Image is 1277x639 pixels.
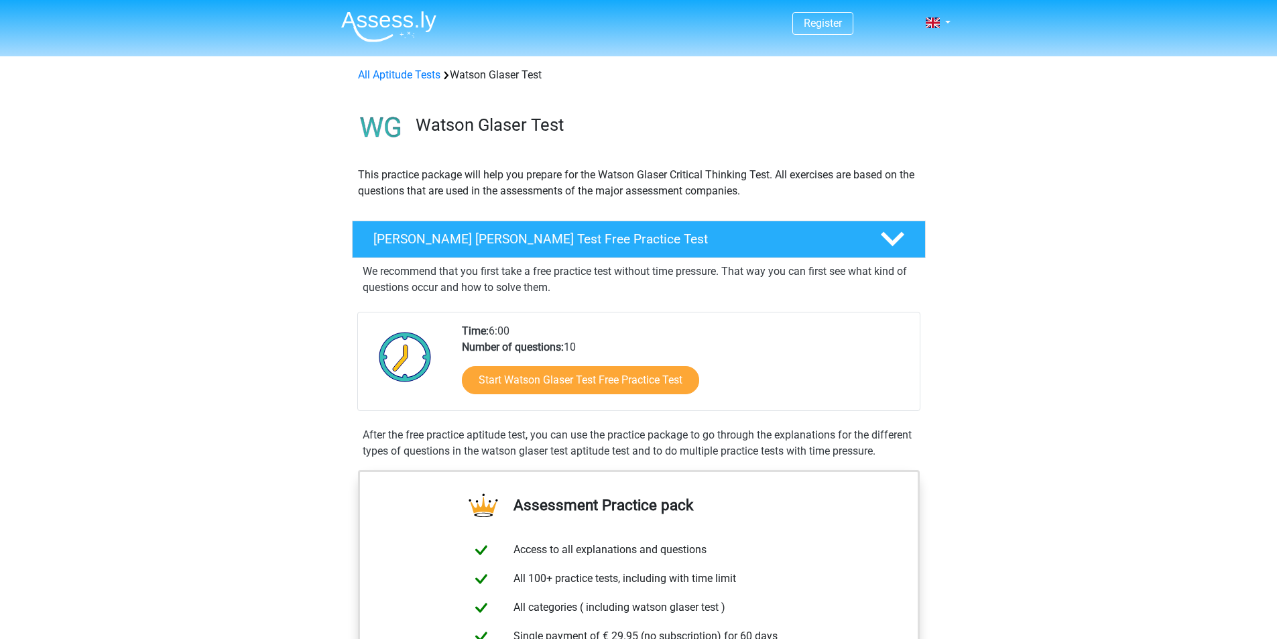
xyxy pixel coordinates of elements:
img: Assessly [341,11,436,42]
h4: [PERSON_NAME] [PERSON_NAME] Test Free Practice Test [373,231,859,247]
a: [PERSON_NAME] [PERSON_NAME] Test Free Practice Test [347,221,931,258]
img: Clock [371,323,439,390]
b: Time: [462,325,489,337]
h3: Watson Glaser Test [416,115,915,135]
b: Number of questions: [462,341,564,353]
a: Register [804,17,842,30]
a: All Aptitude Tests [358,68,440,81]
a: Start Watson Glaser Test Free Practice Test [462,366,699,394]
p: This practice package will help you prepare for the Watson Glaser Critical Thinking Test. All exe... [358,167,920,199]
img: watson glaser test [353,99,410,156]
div: After the free practice aptitude test, you can use the practice package to go through the explana... [357,427,920,459]
p: We recommend that you first take a free practice test without time pressure. That way you can fir... [363,264,915,296]
div: Watson Glaser Test [353,67,925,83]
div: 6:00 10 [452,323,919,410]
